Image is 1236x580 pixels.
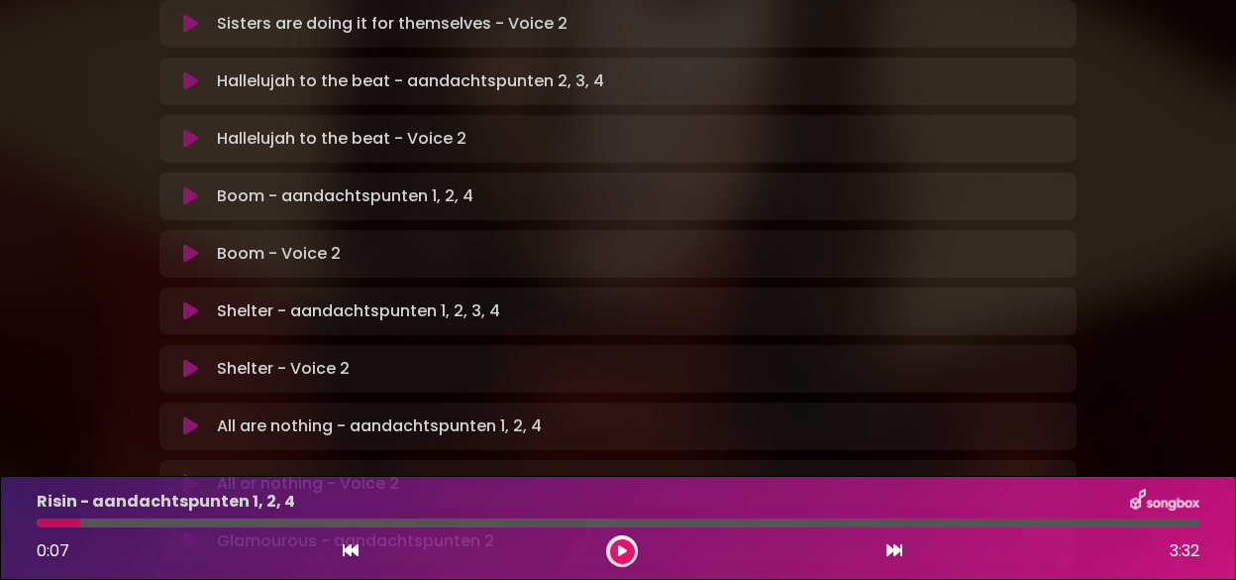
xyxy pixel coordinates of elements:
[217,69,604,93] p: Hallelujah to the beat - aandachtspunten 2, 3, 4
[217,472,399,496] p: All or nothing - Voice 2
[217,242,341,266] p: Boom - Voice 2
[1170,539,1199,563] span: 3:32
[217,299,500,323] p: Shelter - aandachtspunten 1, 2, 3, 4
[217,414,542,438] p: All are nothing - aandachtspunten 1, 2, 4
[37,539,69,562] span: 0:07
[217,184,473,208] p: Boom - aandachtspunten 1, 2, 4
[1130,489,1199,515] img: songbox-logo-white.png
[37,490,295,514] p: Risin - aandachtspunten 1, 2, 4
[217,12,567,36] p: Sisters are doing it for themselves - Voice 2
[217,127,466,151] p: Hallelujah to the beat - Voice 2
[217,357,350,381] p: Shelter - Voice 2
